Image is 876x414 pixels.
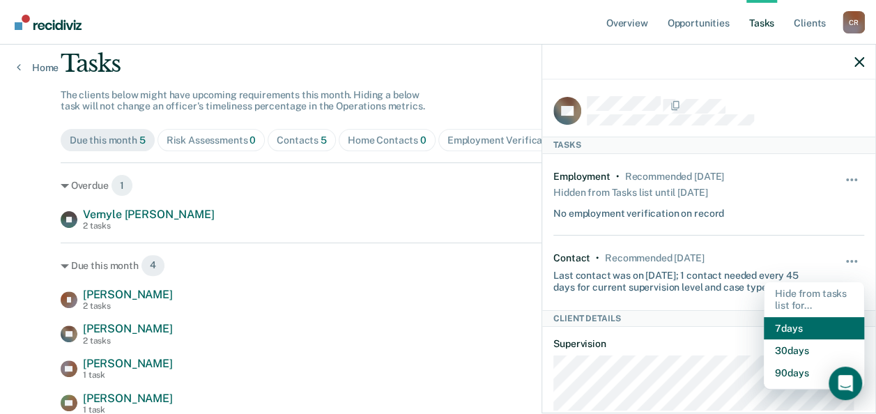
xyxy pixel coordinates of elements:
[553,338,864,350] dt: Supervision
[61,49,815,78] div: Tasks
[553,171,610,183] div: Employment
[553,252,590,264] div: Contact
[249,135,256,146] span: 0
[764,282,864,390] div: Dropdown Menu
[61,174,815,197] div: Overdue
[61,89,425,112] span: The clients below might have upcoming requirements this month. Hiding a below task will not chang...
[348,135,427,146] div: Home Contacts
[829,367,862,400] div: Open Intercom Messenger
[83,370,173,380] div: 1 task
[167,135,256,146] div: Risk Assessments
[139,135,146,146] span: 5
[83,301,173,311] div: 2 tasks
[70,135,146,146] div: Due this month
[616,171,620,183] div: •
[764,339,864,362] button: 30 days
[843,11,865,33] div: C R
[542,137,875,153] div: Tasks
[17,61,59,74] a: Home
[553,202,724,220] div: No employment verification on record
[83,288,173,301] span: [PERSON_NAME]
[277,135,327,146] div: Contacts
[83,322,173,335] span: [PERSON_NAME]
[542,310,875,327] div: Client Details
[83,208,215,221] span: Vernyle [PERSON_NAME]
[83,336,173,346] div: 2 tasks
[83,357,173,370] span: [PERSON_NAME]
[624,171,723,183] div: Recommended 2 months ago
[111,174,133,197] span: 1
[843,11,865,33] button: Profile dropdown button
[605,252,704,264] div: Recommended in 2 days
[83,392,173,405] span: [PERSON_NAME]
[141,254,165,277] span: 4
[553,183,707,202] div: Hidden from Tasks list until [DATE]
[447,135,569,146] div: Employment Verification
[764,282,864,317] div: Hide from tasks list for...
[764,317,864,339] button: 7 days
[321,135,327,146] span: 5
[596,252,599,264] div: •
[15,15,82,30] img: Recidiviz
[420,135,427,146] span: 0
[61,254,815,277] div: Due this month
[764,362,864,384] button: 90 days
[83,221,215,231] div: 2 tasks
[553,264,813,293] div: Last contact was on [DATE]; 1 contact needed every 45 days for current supervision level and case...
